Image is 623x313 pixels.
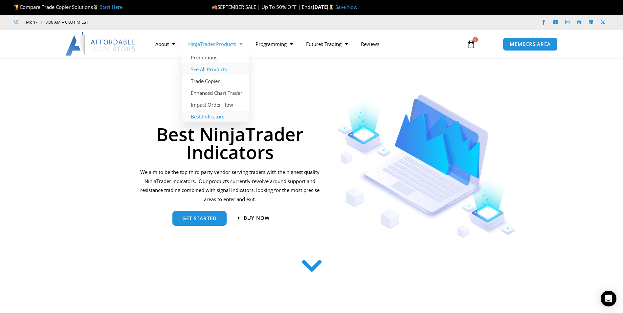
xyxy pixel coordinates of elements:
[601,291,616,306] div: Open Intercom Messenger
[149,36,182,52] a: About
[98,19,196,25] iframe: Customer reviews powered by Trustpilot
[182,99,249,111] a: Impact Order Flow
[93,5,98,10] img: 🥇
[510,42,551,47] span: MEMBERS AREA
[139,125,321,161] h1: Best NinjaTrader Indicators
[456,34,485,53] a: 0
[335,4,358,10] a: Save Now
[503,37,558,51] a: MEMBERS AREA
[182,75,249,87] a: Trade Copier
[65,32,136,56] img: LogoAI | Affordable Indicators – NinjaTrader
[139,168,321,204] p: We aim to be the top third party vendor serving traders with the highest quality NinjaTrader indi...
[329,5,334,10] img: ⌛
[473,37,478,42] span: 0
[14,5,19,10] img: 🏆
[182,87,249,99] a: Enhanced Chart Trader
[24,18,88,26] span: Mon - Fri: 8:00 AM – 6:00 PM EST
[182,36,249,52] a: NinjaTrader Products
[212,5,217,10] img: 🍂
[172,211,227,226] a: get started
[354,36,386,52] a: Reviews
[182,63,249,75] a: See All Products
[249,36,300,52] a: Programming
[300,36,354,52] a: Futures Trading
[100,4,122,10] a: Start Here
[238,216,270,220] a: Buy now
[182,52,249,122] ul: NinjaTrader Products
[182,52,249,63] a: Promotions
[338,94,516,238] img: Indicators 1 | Affordable Indicators – NinjaTrader
[14,4,122,10] span: Compare Trade Copier Solutions
[313,4,335,10] strong: [DATE]
[244,216,270,220] span: Buy now
[212,4,313,10] span: SEPTEMBER SALE | Up To 50% OFF | Ends
[182,216,217,221] span: get started
[149,36,459,52] nav: Menu
[182,111,249,122] a: Best Indicators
